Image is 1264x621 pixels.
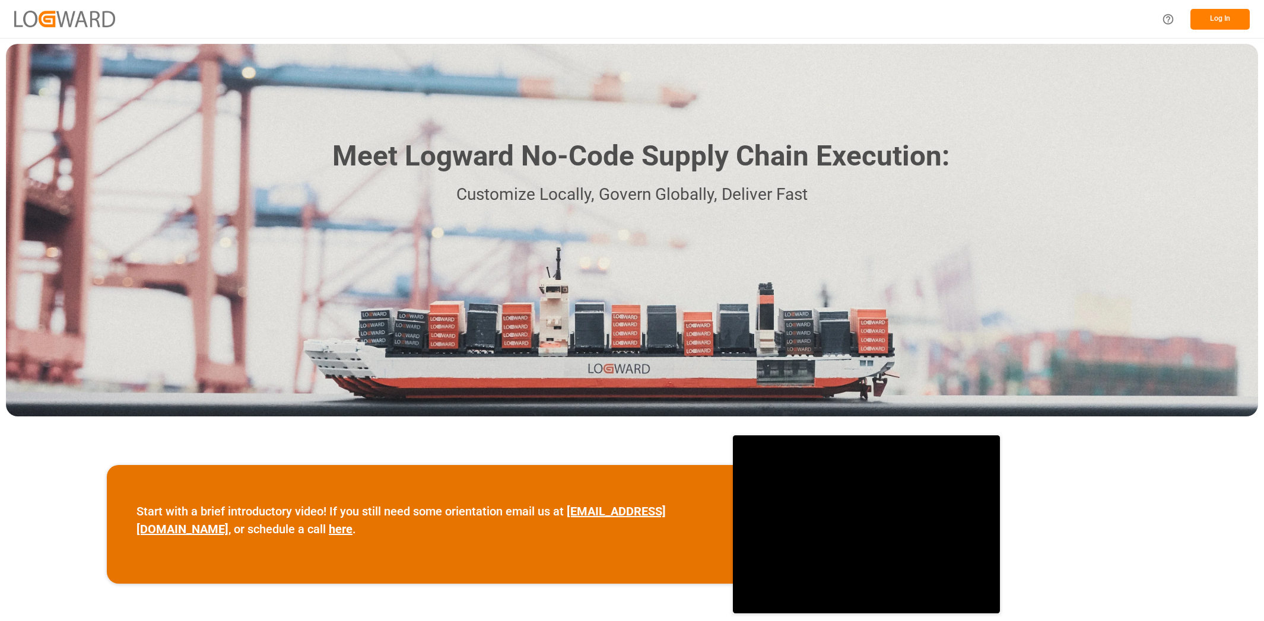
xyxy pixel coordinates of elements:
[329,522,352,536] a: here
[1155,6,1182,33] button: Help Center
[332,135,949,177] h1: Meet Logward No-Code Supply Chain Execution:
[14,11,115,27] img: Logward_new_orange.png
[315,181,949,208] p: Customize Locally, Govern Globally, Deliver Fast
[136,502,703,538] p: Start with a brief introductory video! If you still need some orientation email us at , or schedu...
[1190,9,1250,30] button: Log In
